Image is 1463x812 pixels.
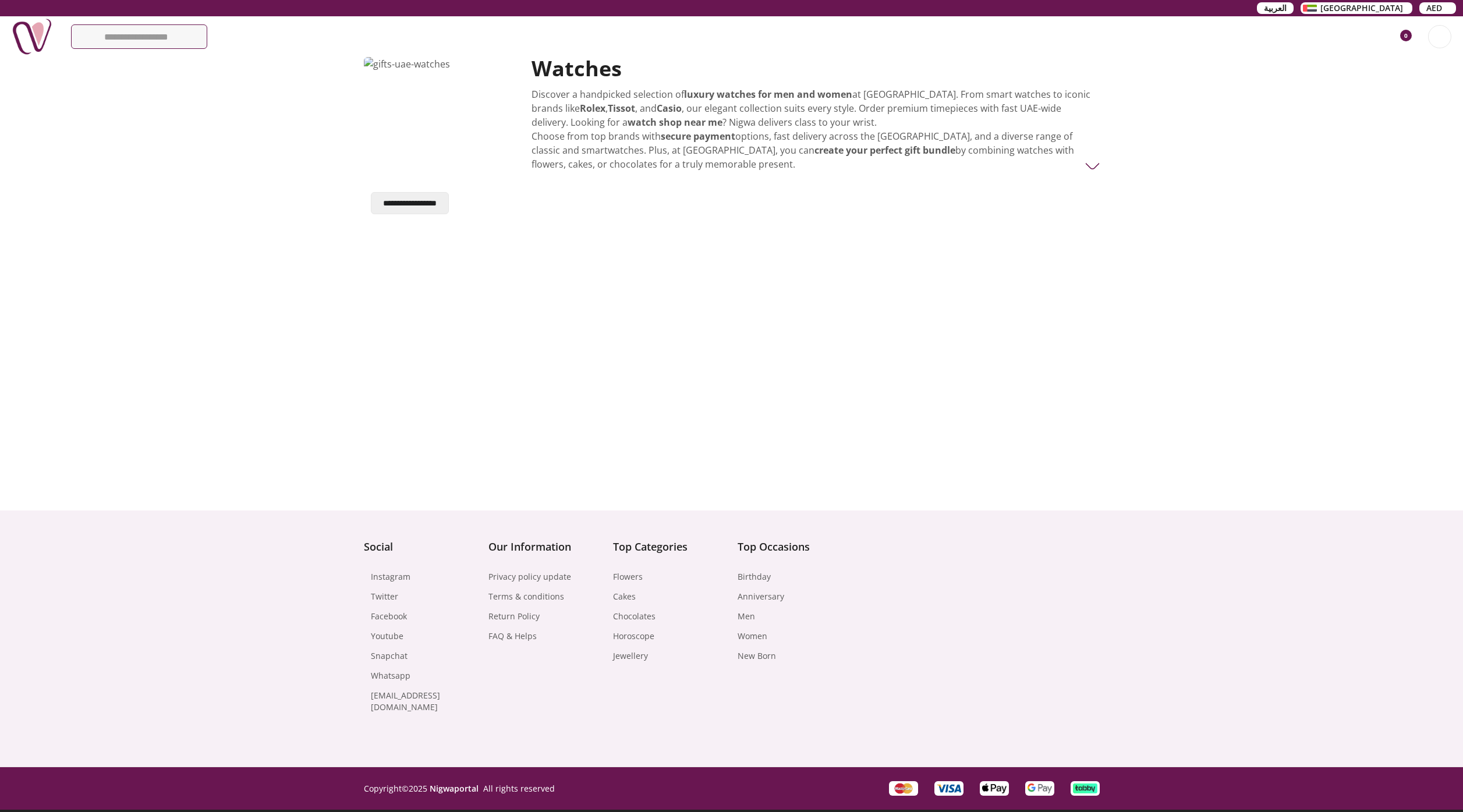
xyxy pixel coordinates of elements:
a: Whatsapp [371,670,410,682]
img: Master Card [894,783,913,795]
a: Men [738,611,755,622]
span: [GEOGRAPHIC_DATA] [1320,2,1403,14]
a: Flowers [613,571,643,583]
p: Copyright © 2025 All rights reserved [364,783,555,795]
span: AED [1426,2,1442,14]
img: payment-tabby [1073,783,1097,793]
a: Jewellery [613,650,648,662]
a: Women [738,630,767,642]
h4: Social [364,538,477,555]
div: payment-google-pay [1025,781,1054,796]
h4: Top Categories [613,538,726,555]
div: payment-apple-pay [980,781,1009,796]
img: Watches [1085,159,1100,173]
a: FAQ & Helps [488,630,537,642]
h2: Watches [532,57,1093,80]
p: Discover a handpicked selection of at [GEOGRAPHIC_DATA]. From smart watches to iconic brands like... [532,87,1093,171]
img: Visa [937,783,961,793]
a: Facebook [371,611,407,622]
a: Terms & conditions [488,591,564,602]
button: AED [1419,2,1456,14]
strong: Casio [657,102,682,115]
a: Snapchat [371,650,408,662]
img: Nigwa-uae-gifts [12,16,52,57]
a: Twitter [371,591,398,602]
strong: luxury watches for men and women [684,88,852,101]
strong: secure payment [661,130,735,143]
strong: Tissot [608,102,635,115]
a: Return Policy [488,611,540,622]
img: gifts-uae-watches [364,57,525,171]
img: payment-google-pay [1028,783,1052,793]
strong: create your perfect gift bundle [814,144,955,157]
a: Horoscope [613,630,654,642]
a: [EMAIL_ADDRESS][DOMAIN_NAME] [371,690,477,713]
strong: watch shop near me [628,116,722,129]
span: 0 [1400,30,1412,41]
div: payment-tabby [1071,781,1100,796]
a: Youtube [371,630,403,642]
div: Visa [934,781,963,796]
a: Privacy policy update [488,571,571,583]
strong: Rolex [580,102,605,115]
a: Instagram [371,571,410,583]
input: Search [72,25,207,48]
a: Anniversary [738,591,784,602]
a: New Born [738,650,776,662]
h4: Top Occasions [738,538,851,555]
img: Arabic_dztd3n.png [1303,5,1317,12]
a: Birthday [738,571,771,583]
h4: Our Information [488,538,601,555]
a: Cakes [613,591,636,602]
img: payment-apple-pay [982,783,1007,793]
div: Master Card [889,781,918,796]
a: Chocolates [613,611,656,622]
button: Login [1428,25,1451,48]
a: Nigwaportal [430,783,479,794]
span: العربية [1264,2,1287,14]
button: [GEOGRAPHIC_DATA] [1301,2,1412,14]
